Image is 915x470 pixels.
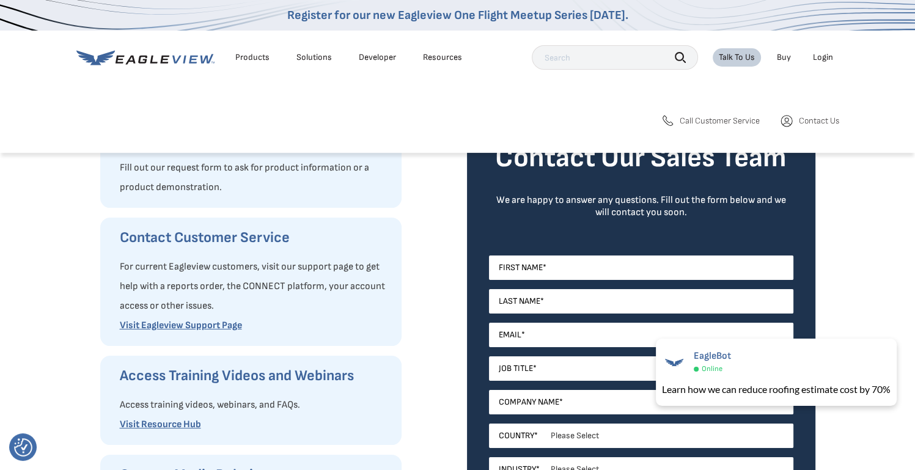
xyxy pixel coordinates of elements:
[799,116,839,127] span: Contact Us
[662,350,686,375] img: EagleBot
[120,419,201,430] a: Visit Resource Hub
[489,194,793,219] div: We are happy to answer any questions. Fill out the form below and we will contact you soon.
[14,438,32,457] button: Consent Preferences
[495,141,787,175] strong: Contact Our Sales Team
[813,52,833,63] div: Login
[120,366,389,386] h3: Access Training Videos and Webinars
[779,114,839,128] a: Contact Us
[120,257,389,316] p: For current Eagleview customers, visit our support page to get help with a reports order, the CON...
[719,52,755,63] div: Talk To Us
[694,350,731,362] span: EagleBot
[423,52,462,63] div: Resources
[120,320,242,331] a: Visit Eagleview Support Page
[287,8,628,23] a: Register for our new Eagleview One Flight Meetup Series [DATE].
[235,52,270,63] div: Products
[680,116,760,127] span: Call Customer Service
[777,52,791,63] a: Buy
[660,114,760,128] a: Call Customer Service
[120,158,389,197] p: Fill out our request form to ask for product information or a product demonstration.
[120,395,389,415] p: Access training videos, webinars, and FAQs.
[359,52,396,63] a: Developer
[14,438,32,457] img: Revisit consent button
[532,45,698,70] input: Search
[702,364,722,373] span: Online
[296,52,332,63] div: Solutions
[662,382,891,397] div: Learn how we can reduce roofing estimate cost by 70%
[120,228,389,248] h3: Contact Customer Service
